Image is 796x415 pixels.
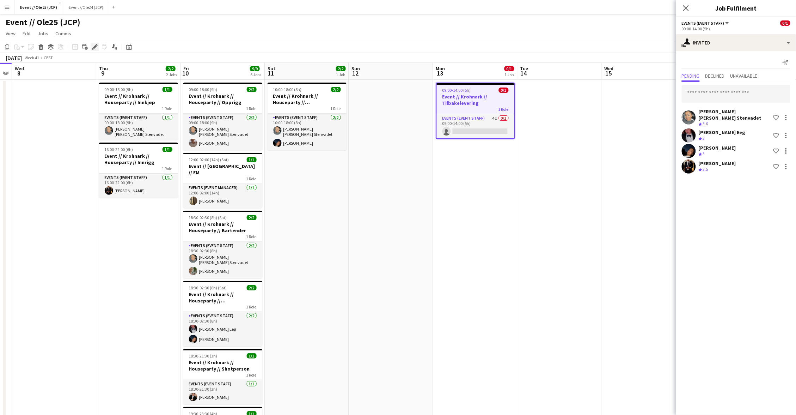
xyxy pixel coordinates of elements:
[183,83,262,150] div: 09:00-18:00 (9h)2/2Event // Krohnark // Houseparty // Opprigg1 RoleEvents (Event Staff)2/209:00-1...
[703,167,708,172] span: 3.5
[336,66,346,71] span: 2/2
[162,106,172,111] span: 1 Role
[435,69,445,77] span: 13
[705,73,725,78] span: Declined
[604,69,614,77] span: 15
[183,65,189,72] span: Fri
[499,88,509,93] span: 0/1
[699,129,746,136] div: [PERSON_NAME] Eeg
[442,88,471,93] span: 09:00-14:00 (5h)
[247,285,257,290] span: 2/2
[166,66,176,71] span: 2/2
[246,304,257,309] span: 1 Role
[437,114,514,138] app-card-role: Events (Event Staff)4I0/109:00-14:00 (5h)
[23,30,31,37] span: Edit
[682,73,700,78] span: Pending
[436,83,515,139] div: 09:00-14:00 (5h)0/1Event // Krohnark // Tilbakelevering1 RoleEvents (Event Staff)4I0/109:00-14:00...
[268,83,347,150] app-job-card: 10:00-18:00 (8h)2/2Event // Krohnark // Houseparty // [GEOGRAPHIC_DATA]1 RoleEvents (Event Staff)...
[99,83,178,140] app-job-card: 09:00-18:00 (9h)1/1Event // Krohnark // Houseparty // Innkjøp1 RoleEvents (Event Staff)1/109:00-1...
[703,121,708,126] span: 3.6
[780,20,790,26] span: 0/1
[6,54,22,61] div: [DATE]
[336,72,345,77] div: 1 Job
[189,353,218,359] span: 18:30-21:30 (3h)
[55,30,71,37] span: Comms
[3,29,18,38] a: View
[504,66,514,71] span: 0/1
[6,17,80,28] h1: Event // Ole25 (JCP)
[699,108,771,121] div: [PERSON_NAME] [PERSON_NAME] Stenvadet
[699,145,736,151] div: [PERSON_NAME]
[247,157,257,162] span: 1/1
[99,143,178,198] app-job-card: 16:00-22:00 (6h)1/1Event // Krohnark // Houseparty // Innrigg1 RoleEvents (Event Staff)1/116:00-2...
[38,30,48,37] span: Jobs
[53,29,74,38] a: Comms
[247,215,257,220] span: 2/2
[246,234,257,239] span: 1 Role
[682,20,730,26] button: Events (Event Staff)
[246,176,257,181] span: 1 Role
[99,93,178,106] h3: Event // Krohnark // Houseparty // Innkjøp
[183,93,262,106] h3: Event // Krohnark // Houseparty // Opprigg
[730,73,758,78] span: Unavailable
[268,114,347,150] app-card-role: Events (Event Staff)2/210:00-18:00 (8h)[PERSON_NAME] [PERSON_NAME] Stenvadet[PERSON_NAME]
[183,349,262,404] app-job-card: 18:30-21:30 (3h)1/1Event // Krohnark // Houseparty // Shotperson1 RoleEvents (Event Staff)1/118:3...
[605,65,614,72] span: Wed
[98,69,108,77] span: 9
[352,65,360,72] span: Sun
[436,65,445,72] span: Mon
[15,65,24,72] span: Wed
[267,69,275,77] span: 11
[183,291,262,304] h3: Event // Krohnark // Houseparty // [GEOGRAPHIC_DATA]
[505,72,514,77] div: 1 Job
[189,157,229,162] span: 12:00-02:00 (14h) (Sat)
[682,26,790,31] div: 09:00-14:00 (5h)
[44,55,53,60] div: CEST
[437,94,514,106] h3: Event // Krohnark // Tilbakelevering
[331,106,341,111] span: 1 Role
[699,160,736,167] div: [PERSON_NAME]
[14,69,24,77] span: 8
[35,29,51,38] a: Jobs
[189,215,227,220] span: 18:30-02:30 (8h) (Sat)
[99,114,178,140] app-card-role: Events (Event Staff)1/109:00-18:00 (9h)[PERSON_NAME] [PERSON_NAME] Stenvadet
[183,114,262,150] app-card-role: Events (Event Staff)2/209:00-18:00 (9h)[PERSON_NAME] [PERSON_NAME] Stenvadet[PERSON_NAME]
[183,281,262,346] app-job-card: 18:30-02:30 (8h) (Sat)2/2Event // Krohnark // Houseparty // [GEOGRAPHIC_DATA]1 RoleEvents (Event ...
[676,4,796,13] h3: Job Fulfilment
[183,163,262,176] h3: Event // [GEOGRAPHIC_DATA] // EM
[183,380,262,404] app-card-role: Events (Event Staff)1/118:30-21:30 (3h)[PERSON_NAME]
[182,69,189,77] span: 10
[250,66,260,71] span: 9/9
[268,93,347,106] h3: Event // Krohnark // Houseparty // [GEOGRAPHIC_DATA]
[273,87,302,92] span: 10:00-18:00 (8h)
[676,34,796,51] div: Invited
[162,166,172,171] span: 1 Role
[189,87,218,92] span: 09:00-18:00 (9h)
[189,285,227,290] span: 18:30-02:30 (8h) (Sat)
[183,211,262,278] app-job-card: 18:30-02:30 (8h) (Sat)2/2Event // Krohnark // Houseparty // Bartender1 RoleEvents (Event Staff)2/...
[63,0,109,14] button: Event //Ole24 (JCP)
[105,87,133,92] span: 09:00-18:00 (9h)
[183,153,262,208] app-job-card: 12:00-02:00 (14h) (Sat)1/1Event // [GEOGRAPHIC_DATA] // EM1 RoleEvents (Event Manager)1/112:00-02...
[23,55,41,60] span: Week 41
[703,151,705,156] span: 3
[183,312,262,346] app-card-role: Events (Event Staff)2/218:30-02:30 (8h)[PERSON_NAME] Eeg[PERSON_NAME]
[519,69,528,77] span: 14
[20,29,33,38] a: Edit
[268,65,275,72] span: Sat
[703,136,705,141] span: 3
[183,242,262,278] app-card-role: Events (Event Staff)2/218:30-02:30 (8h)[PERSON_NAME] [PERSON_NAME] Stenvadet[PERSON_NAME]
[99,174,178,198] app-card-role: Events (Event Staff)1/116:00-22:00 (6h)[PERSON_NAME]
[105,147,133,152] span: 16:00-22:00 (6h)
[99,65,108,72] span: Thu
[247,87,257,92] span: 2/2
[498,107,509,112] span: 1 Role
[682,20,724,26] span: Events (Event Staff)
